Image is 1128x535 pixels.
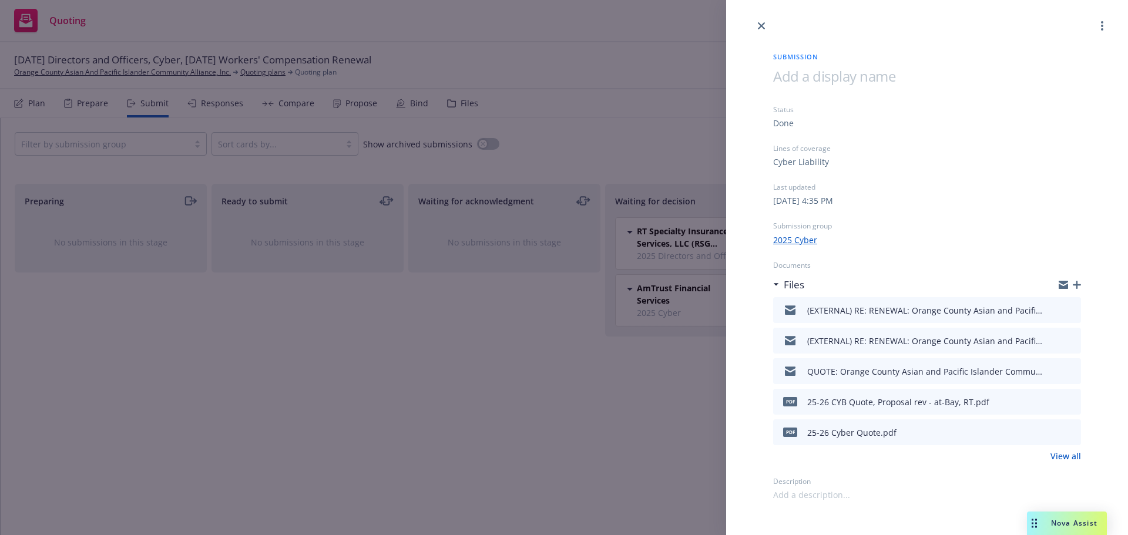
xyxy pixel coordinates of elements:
[1066,334,1076,348] button: preview file
[773,52,1081,62] span: Submission
[773,194,833,207] div: [DATE] 4:35 PM
[754,19,768,33] a: close
[1066,395,1076,409] button: preview file
[1047,364,1056,378] button: download file
[783,397,797,406] span: pdf
[784,277,804,292] h3: Files
[1027,512,1042,535] div: Drag to move
[773,277,804,292] div: Files
[1095,19,1109,33] a: more
[773,476,1081,486] div: Description
[773,182,1081,192] div: Last updated
[1047,395,1056,409] button: download file
[773,105,1081,115] div: Status
[1047,303,1056,317] button: download file
[1066,425,1076,439] button: preview file
[1050,450,1081,462] a: View all
[773,221,1081,231] div: Submission group
[773,260,1081,270] div: Documents
[1047,334,1056,348] button: download file
[807,396,989,408] div: 25-26 CYB Quote, Proposal rev - at-Bay, RT.pdf
[773,234,817,246] a: 2025 Cyber
[773,143,1081,153] div: Lines of coverage
[807,365,1042,378] div: QUOTE: Orange County Asian and Pacific Islander Community Alliance Inc - Cyber : Eff [DATE] ([GEO...
[1047,425,1056,439] button: download file
[1066,364,1076,378] button: preview file
[1027,512,1107,535] button: Nova Assist
[807,335,1042,347] div: (EXTERNAL) RE: RENEWAL: Orange County Asian and Pacific Islander Community Alliance Inc (OCAPICA)...
[1066,303,1076,317] button: preview file
[773,117,794,129] div: Done
[807,426,897,439] div: 25-26 Cyber Quote.pdf
[807,304,1042,317] div: (EXTERNAL) RE: RENEWAL: Orange County Asian and Pacific Islander Community Alliance Inc (OCAPICA)...
[1051,518,1097,528] span: Nova Assist
[783,428,797,436] span: pdf
[773,156,829,168] div: Cyber Liability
